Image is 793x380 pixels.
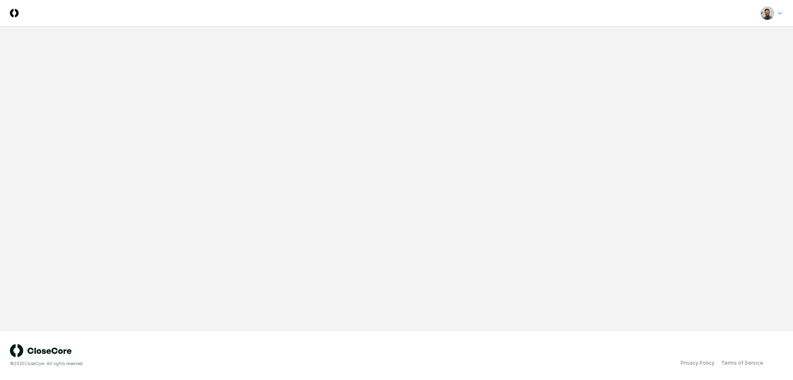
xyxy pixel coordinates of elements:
img: Logo [10,9,19,17]
img: d09822cc-9b6d-4858-8d66-9570c114c672_eec49429-a748-49a0-a6ec-c7bd01c6482e.png [761,7,774,20]
div: © 2025 CloseCore. All rights reserved. [10,361,396,367]
img: logo [10,344,72,357]
a: Privacy Policy [681,359,715,367]
a: Terms of Service [721,359,763,367]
